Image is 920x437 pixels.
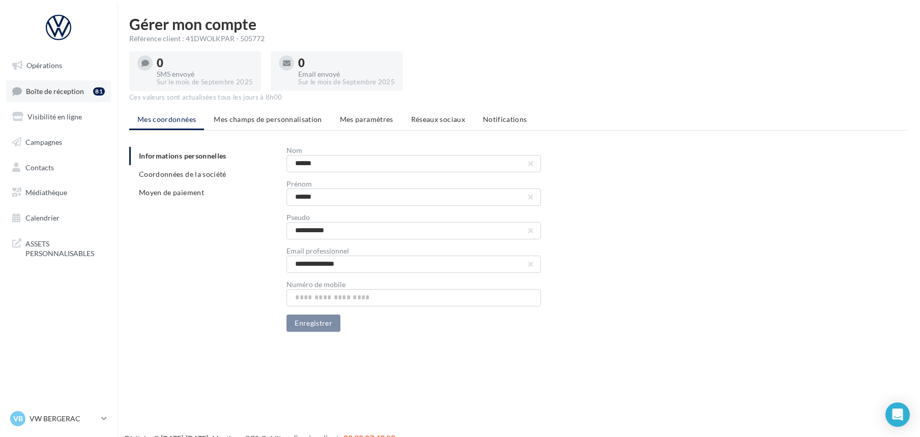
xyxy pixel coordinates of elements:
p: VW BERGERAC [30,414,97,424]
div: Prénom [286,180,541,188]
span: Notifications [483,115,527,123]
a: ASSETS PERSONNALISABLES [6,233,111,263]
div: Sur le mois de Septembre 2025 [157,78,253,87]
div: 81 [93,87,105,96]
span: Réseaux sociaux [411,115,465,123]
div: Email professionnel [286,247,541,255]
div: Nom [286,147,541,154]
a: Visibilité en ligne [6,106,111,128]
span: Visibilité en ligne [27,112,82,121]
h1: Gérer mon compte [129,16,908,32]
span: Coordonnées de la société [139,170,226,178]
a: VB VW BERGERAC [8,409,109,428]
span: ASSETS PERSONNALISABLES [25,237,105,259]
div: Email envoyé [298,71,394,78]
span: Opérations [26,61,62,70]
a: Calendrier [6,207,111,229]
span: Calendrier [25,213,60,222]
div: Open Intercom Messenger [885,402,910,427]
span: Contacts [25,163,54,171]
span: Boîte de réception [26,86,84,95]
div: Référence client : 41DWOLKPAR - 505772 [129,34,908,44]
button: Enregistrer [286,315,340,332]
div: 0 [298,57,394,69]
div: Pseudo [286,214,541,221]
span: Médiathèque [25,188,67,197]
div: Numéro de mobile [286,281,541,288]
a: Boîte de réception81 [6,80,111,102]
div: 0 [157,57,253,69]
div: SMS envoyé [157,71,253,78]
a: Contacts [6,157,111,178]
span: Campagnes [25,138,62,146]
div: Ces valeurs sont actualisées tous les jours à 8h00 [129,93,908,102]
span: Mes champs de personnalisation [214,115,322,123]
span: VB [13,414,23,424]
span: Mes paramètres [340,115,393,123]
span: Moyen de paiement [139,188,204,197]
a: Opérations [6,55,111,76]
a: Campagnes [6,132,111,153]
a: Médiathèque [6,182,111,203]
div: Sur le mois de Septembre 2025 [298,78,394,87]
